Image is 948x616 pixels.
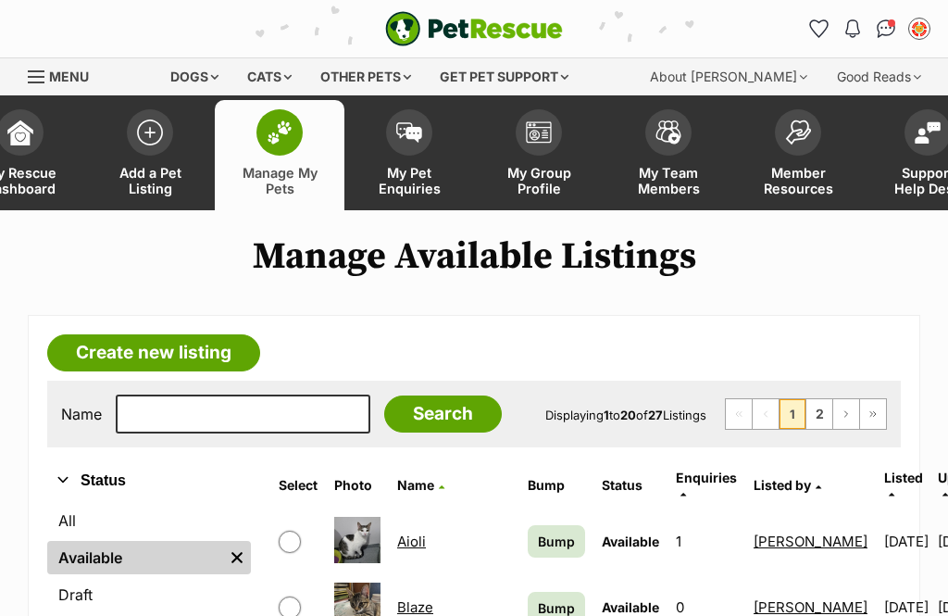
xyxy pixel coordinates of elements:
img: logo-e224e6f780fb5917bec1dbf3a21bbac754714ae5b6737aabdf751b685950b380.svg [385,11,563,46]
a: Add a Pet Listing [85,100,215,210]
a: Menu [28,58,102,92]
a: My Group Profile [474,100,604,210]
a: PetRescue [385,11,563,46]
div: Other pets [307,58,424,95]
span: Name [397,477,434,493]
td: [DATE] [877,509,936,573]
div: Cats [234,58,305,95]
strong: 20 [620,408,636,422]
a: Member Resources [733,100,863,210]
a: My Team Members [604,100,733,210]
div: Dogs [157,58,231,95]
a: Listed [884,470,923,500]
ul: Account quick links [805,14,934,44]
span: Manage My Pets [238,165,321,196]
span: Add a Pet Listing [108,165,192,196]
a: Name [397,477,444,493]
th: Select [271,463,325,508]
img: group-profile-icon-3fa3cf56718a62981997c0bc7e787c4b2cf8bcc04b72c1350f741eb67cf2f40e.svg [526,121,552,144]
a: Remove filter [223,541,251,574]
a: Bump [528,525,585,558]
a: [PERSON_NAME] [754,598,867,616]
img: notifications-46538b983faf8c2785f20acdc204bb7945ddae34d4c08c2a6579f10ce5e182be.svg [845,19,860,38]
label: Name [61,406,102,422]
a: Conversations [871,14,901,44]
span: Available [602,599,659,615]
a: Favourites [805,14,834,44]
img: chat-41dd97257d64d25036548639549fe6c8038ab92f7586957e7f3b1b290dea8141.svg [877,19,896,38]
nav: Pagination [725,398,887,430]
a: Last page [860,399,886,429]
button: Status [47,469,251,493]
span: My Pet Enquiries [368,165,451,196]
img: manage-my-pets-icon-02211641906a0b7f246fdf0571729dbe1e7629f14944591b6c1af311fb30b64b.svg [267,120,293,145]
span: My Team Members [627,165,710,196]
a: Aioli [397,533,426,550]
a: Create new listing [47,334,260,371]
div: About [PERSON_NAME] [637,58,820,95]
span: Bump [538,532,575,551]
button: Notifications [838,14,867,44]
a: Blaze [397,598,433,616]
img: dashboard-icon-eb2f2d2d3e046f16d808141f083e7271f6b2e854fb5c12c21221c1fb7104beca.svg [7,119,33,145]
input: Search [384,396,502,433]
div: Get pet support [427,58,581,95]
img: pet-enquiries-icon-7e3ad2cf08bfb03b45e93fb7055b45f3efa6380592205ae92323e6603595dc1f.svg [396,122,422,143]
a: Manage My Pets [215,100,344,210]
span: translation missing: en.admin.listings.index.attributes.enquiries [676,470,737,485]
button: My account [904,14,934,44]
a: My Pet Enquiries [344,100,474,210]
span: Page 1 [780,399,805,429]
td: 1 [668,509,744,573]
span: Menu [49,69,89,84]
span: Previous page [753,399,779,429]
strong: 1 [604,408,609,422]
img: help-desk-icon-fdf02630f3aa405de69fd3d07c3f3aa587a6932b1a1747fa1d2bba05be0121f9.svg [915,121,941,144]
img: team-members-icon-5396bd8760b3fe7c0b43da4ab00e1e3bb1a5d9ba89233759b79545d2d3fc5d0d.svg [655,120,681,145]
a: Listed by [754,477,821,493]
img: Sharon McNaught profile pic [910,19,929,38]
th: Photo [327,463,388,508]
span: Listed [884,470,923,485]
a: Page 2 [806,399,832,429]
img: member-resources-icon-8e73f808a243e03378d46382f2149f9095a855e16c252ad45f914b54edf8863c.svg [785,119,811,145]
a: All [47,504,251,537]
img: add-pet-listing-icon-0afa8454b4691262ce3f59096e99ab1cd57d4a30225e0717b998d2c9b9846f56.svg [137,119,163,145]
span: First page [726,399,752,429]
a: Draft [47,578,251,611]
strong: 27 [648,408,663,422]
th: Bump [520,463,592,508]
div: Good Reads [824,58,934,95]
span: My Group Profile [497,165,580,196]
th: Status [594,463,667,508]
span: Available [602,534,659,549]
a: [PERSON_NAME] [754,533,867,550]
span: Listed by [754,477,811,493]
span: Displaying to of Listings [545,408,706,422]
span: Member Resources [756,165,840,196]
a: Enquiries [676,470,737,500]
a: Next page [833,399,859,429]
a: Available [47,541,223,574]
